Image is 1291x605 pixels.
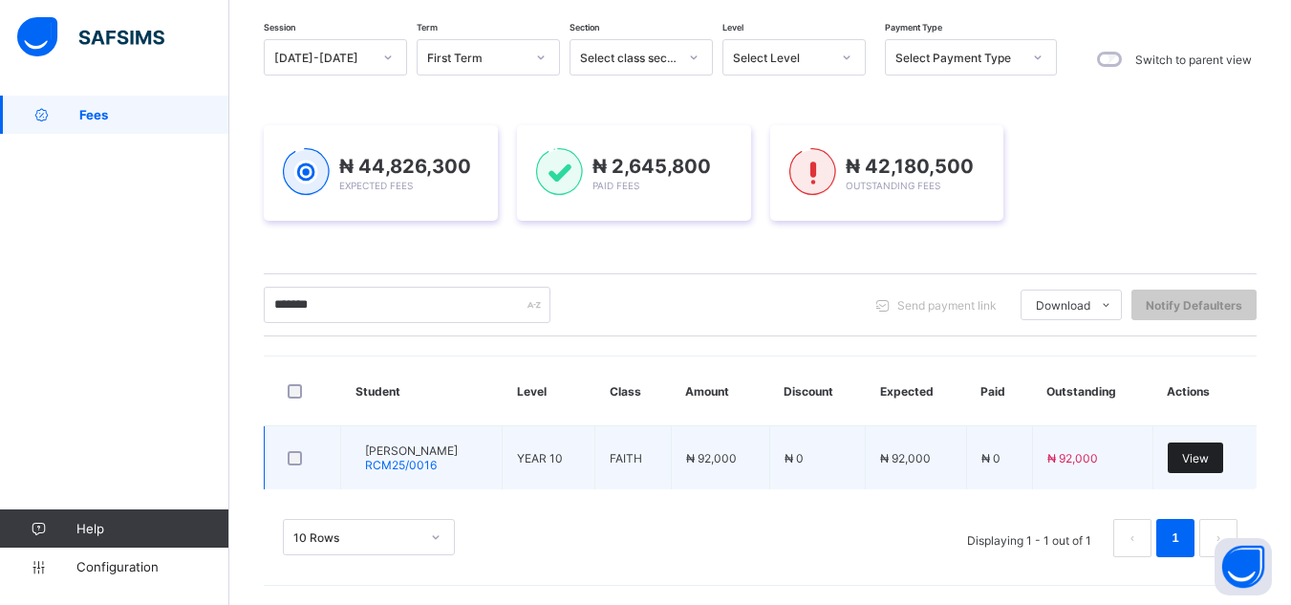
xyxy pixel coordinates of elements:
span: Notify Defaulters [1146,298,1242,313]
span: ₦ 0 [981,451,1001,465]
a: 1 [1166,526,1184,551]
span: YEAR 10 [517,451,563,465]
button: prev page [1113,519,1151,557]
span: Send payment link [897,298,997,313]
th: Paid [966,357,1032,426]
li: 下一页 [1199,519,1237,557]
span: Level [722,22,743,32]
span: Outstanding Fees [846,180,940,191]
span: ₦ 44,826,300 [339,155,471,178]
img: expected-1.03dd87d44185fb6c27cc9b2570c10499.svg [283,148,330,196]
span: Session [264,22,295,32]
span: RCM25/0016 [365,458,437,472]
th: Outstanding [1032,357,1152,426]
span: Payment Type [885,22,942,32]
span: ₦ 92,000 [686,451,737,465]
th: Level [503,357,595,426]
span: Term [417,22,438,32]
span: [PERSON_NAME] [365,443,458,458]
th: Student [341,357,503,426]
th: Discount [769,357,866,426]
th: Expected [866,357,966,426]
th: Amount [671,357,769,426]
div: First Term [427,51,525,65]
span: Expected Fees [339,180,413,191]
div: 10 Rows [293,530,420,545]
img: outstanding-1.146d663e52f09953f639664a84e30106.svg [789,148,836,196]
span: Configuration [76,559,228,574]
div: [DATE]-[DATE] [274,51,372,65]
th: Actions [1152,357,1257,426]
img: paid-1.3eb1404cbcb1d3b736510a26bbfa3ccb.svg [536,148,583,196]
span: Fees [79,107,229,122]
button: next page [1199,519,1237,557]
li: 1 [1156,519,1194,557]
span: Section [570,22,599,32]
div: Select class section [580,51,678,65]
span: View [1182,451,1209,465]
span: Download [1036,298,1090,313]
li: Displaying 1 - 1 out of 1 [953,519,1106,557]
span: ₦ 2,645,800 [592,155,711,178]
span: FAITH [610,451,642,465]
img: safsims [17,17,164,57]
div: Select Level [733,51,830,65]
div: Select Payment Type [895,51,1022,65]
li: 上一页 [1113,519,1151,557]
button: Open asap [1215,538,1272,595]
label: Switch to parent view [1135,53,1252,67]
span: ₦ 0 [785,451,804,465]
span: Paid Fees [592,180,639,191]
span: ₦ 42,180,500 [846,155,974,178]
span: Help [76,521,228,536]
span: ₦ 92,000 [880,451,931,465]
span: ₦ 92,000 [1047,451,1098,465]
th: Class [595,357,672,426]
